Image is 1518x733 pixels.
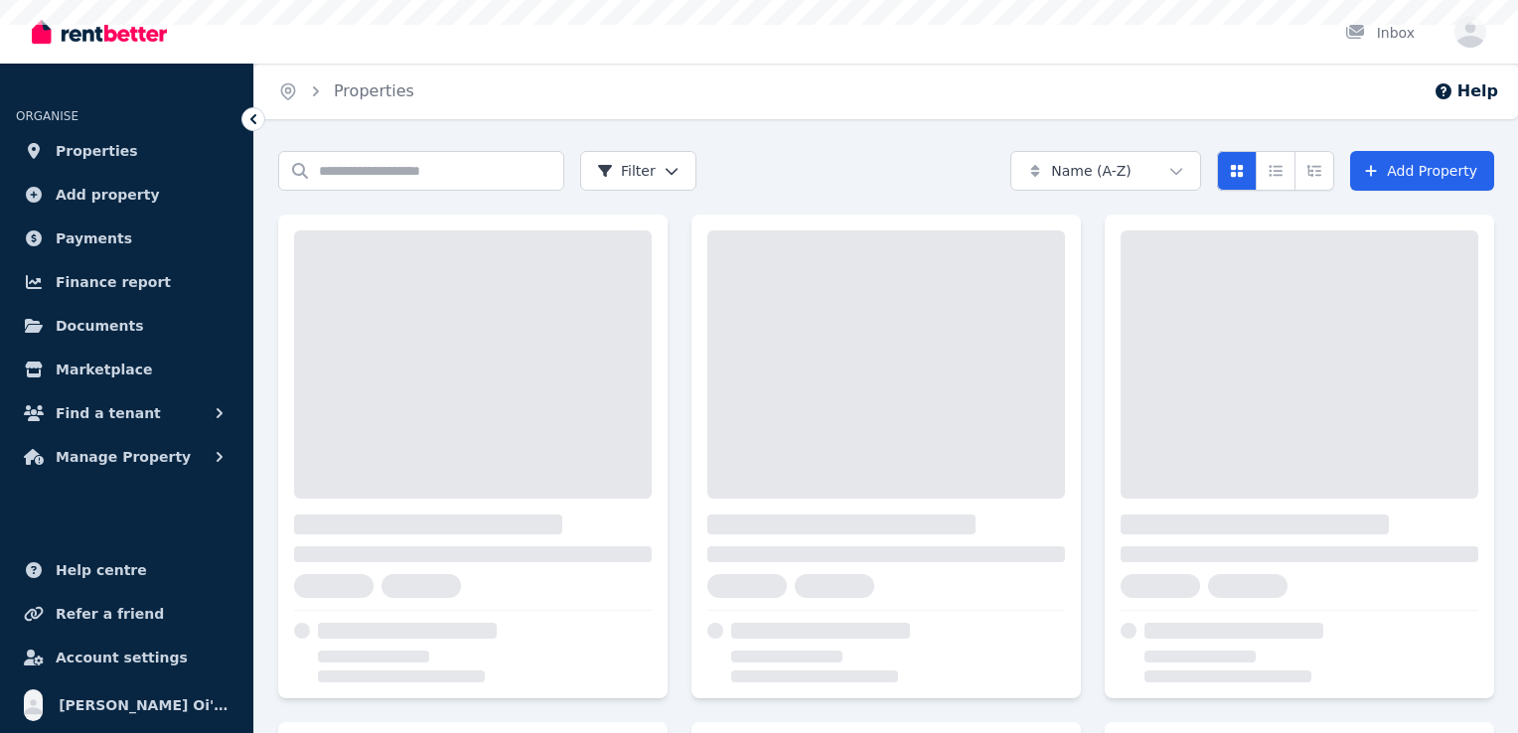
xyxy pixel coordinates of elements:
[16,393,237,433] button: Find a tenant
[1217,151,1334,191] div: View options
[1294,151,1334,191] button: Expanded list view
[56,226,132,250] span: Payments
[56,270,171,294] span: Finance report
[56,314,144,338] span: Documents
[16,350,237,389] a: Marketplace
[32,17,167,47] img: RentBetter
[16,550,237,590] a: Help centre
[1010,151,1201,191] button: Name (A-Z)
[16,306,237,346] a: Documents
[56,646,188,669] span: Account settings
[59,693,229,717] span: [PERSON_NAME] Oi'[PERSON_NAME]
[1434,79,1498,103] button: Help
[56,602,164,626] span: Refer a friend
[1350,151,1494,191] a: Add Property
[254,64,438,119] nav: Breadcrumb
[56,401,161,425] span: Find a tenant
[56,558,147,582] span: Help centre
[16,262,237,302] a: Finance report
[16,109,78,123] span: ORGANISE
[56,139,138,163] span: Properties
[56,183,160,207] span: Add property
[1051,161,1132,181] span: Name (A-Z)
[1217,151,1257,191] button: Card view
[16,594,237,634] a: Refer a friend
[580,151,696,191] button: Filter
[16,638,237,677] a: Account settings
[1256,151,1295,191] button: Compact list view
[334,81,414,100] a: Properties
[1345,23,1415,43] div: Inbox
[16,131,237,171] a: Properties
[16,175,237,215] a: Add property
[16,219,237,258] a: Payments
[597,161,656,181] span: Filter
[16,437,237,477] button: Manage Property
[56,358,152,381] span: Marketplace
[56,445,191,469] span: Manage Property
